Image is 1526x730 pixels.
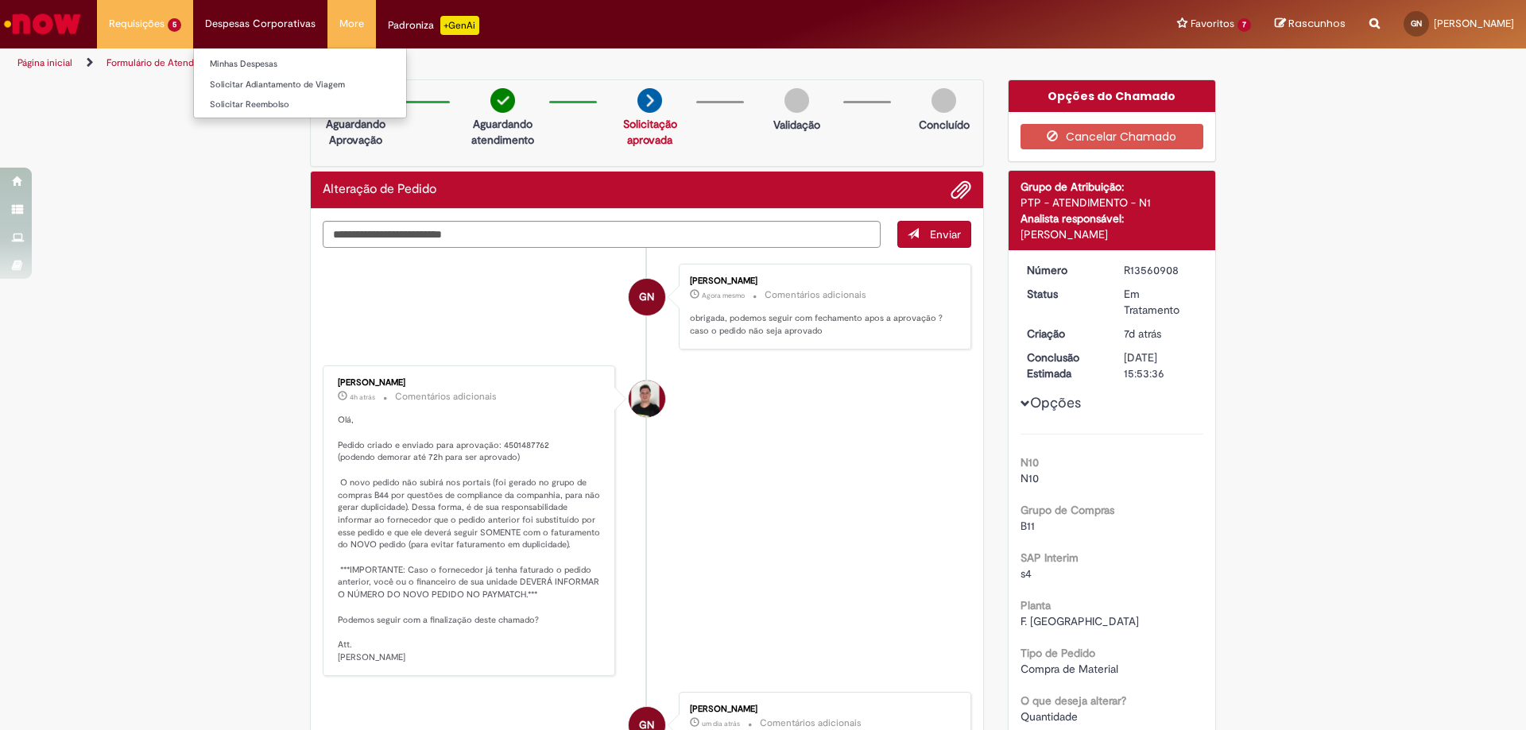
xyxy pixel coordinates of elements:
span: 4h atrás [350,392,375,402]
span: 5 [168,18,181,32]
div: Analista responsável: [1021,211,1204,226]
span: GN [639,278,654,316]
img: ServiceNow [2,8,83,40]
p: Concluído [919,117,970,133]
img: check-circle-green.png [490,88,515,113]
img: arrow-next.png [637,88,662,113]
dt: Criação [1015,326,1113,342]
dt: Número [1015,262,1113,278]
p: obrigada, podemos seguir com fechamento apos a aprovação ? caso o pedido não seja aprovado [690,312,955,337]
time: 30/09/2025 14:20:27 [350,392,375,402]
div: Grupo de Atribuição: [1021,179,1204,195]
p: Olá, Pedido criado e enviado para aprovação: 4501487762 (podendo demorar até 72h para ser aprovad... [338,414,602,663]
dt: Status [1015,286,1113,302]
button: Adicionar anexos [951,180,971,200]
span: Quantidade [1021,709,1078,724]
span: Despesas Corporativas [205,16,316,32]
b: Planta [1021,598,1051,612]
div: GABRIELLY RODRIGUES DO NASCIMENTO [629,279,665,315]
p: Aguardando Aprovação [317,116,394,148]
h2: Alteração de Pedido Histórico de tíquete [323,183,436,197]
ul: Trilhas de página [12,48,1005,78]
img: img-circle-grey.png [784,88,809,113]
button: Enviar [897,221,971,248]
div: Opções do Chamado [1009,80,1216,112]
b: SAP Interim [1021,550,1079,565]
a: Solicitar Reembolso [194,96,406,114]
span: um dia atrás [702,719,740,728]
div: Em Tratamento [1124,286,1198,318]
ul: Despesas Corporativas [193,48,407,118]
time: 23/09/2025 18:40:02 [1124,326,1161,341]
span: 7d atrás [1124,326,1161,341]
small: Comentários adicionais [765,288,866,302]
p: Validação [773,117,820,133]
div: 23/09/2025 18:40:02 [1124,326,1198,342]
div: [PERSON_NAME] [1021,226,1204,242]
span: Favoritos [1191,16,1234,32]
span: [PERSON_NAME] [1434,17,1514,30]
span: F. [GEOGRAPHIC_DATA] [1021,614,1139,628]
small: Comentários adicionais [395,390,497,404]
time: 30/09/2025 18:31:43 [702,291,745,300]
span: Agora mesmo [702,291,745,300]
div: [PERSON_NAME] [338,378,602,388]
b: Tipo de Pedido [1021,646,1095,660]
a: Solicitar Adiantamento de Viagem [194,76,406,94]
span: B11 [1021,519,1035,533]
a: Página inicial [17,56,72,69]
span: Rascunhos [1288,16,1346,31]
img: img-circle-grey.png [931,88,956,113]
div: [PERSON_NAME] [690,276,955,286]
a: Minhas Despesas [194,56,406,73]
div: Matheus Henrique Drudi [629,380,665,417]
b: O que deseja alterar? [1021,693,1126,708]
small: Comentários adicionais [760,716,862,730]
span: N10 [1021,471,1039,485]
span: Compra de Material [1021,662,1118,676]
span: Requisições [109,16,165,32]
div: PTP - ATENDIMENTO - N1 [1021,195,1204,211]
span: s4 [1021,566,1032,581]
span: Enviar [930,227,961,241]
span: GN [1411,18,1422,29]
div: Padroniza [388,16,479,35]
dt: Conclusão Estimada [1015,350,1113,381]
a: Rascunhos [1275,17,1346,32]
span: More [339,16,364,32]
div: R13560908 [1124,262,1198,278]
div: [PERSON_NAME] [690,705,955,714]
p: Aguardando atendimento [464,116,541,148]
a: Formulário de Atendimento [107,56,224,69]
div: [DATE] 15:53:36 [1124,350,1198,381]
b: Grupo de Compras [1021,503,1114,517]
span: 7 [1237,18,1251,32]
button: Cancelar Chamado [1021,124,1204,149]
a: Solicitação aprovada [623,117,677,147]
p: +GenAi [440,16,479,35]
b: N10 [1021,455,1039,469]
textarea: Digite sua mensagem aqui... [323,221,881,248]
